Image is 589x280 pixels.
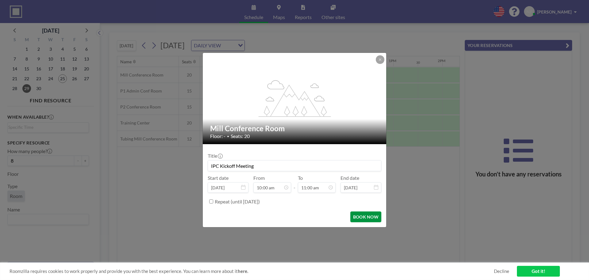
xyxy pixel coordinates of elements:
[259,80,331,116] g: flex-grow: 1.2;
[231,133,250,139] span: Seats: 20
[210,124,379,133] h2: Mill Conference Room
[208,153,222,159] label: Title
[341,175,359,181] label: End date
[517,266,560,277] a: Got it!
[215,199,260,205] label: Repeat (until [DATE])
[494,268,509,274] a: Decline
[208,160,381,171] input: Nikunj's reservation
[210,133,225,139] span: Floor: -
[294,177,295,191] span: -
[238,268,248,274] a: here.
[208,175,229,181] label: Start date
[298,175,303,181] label: To
[350,211,381,222] button: BOOK NOW
[10,268,494,274] span: Roomzilla requires cookies to work properly and provide you with the best experience. You can lea...
[253,175,265,181] label: From
[227,134,229,139] span: •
